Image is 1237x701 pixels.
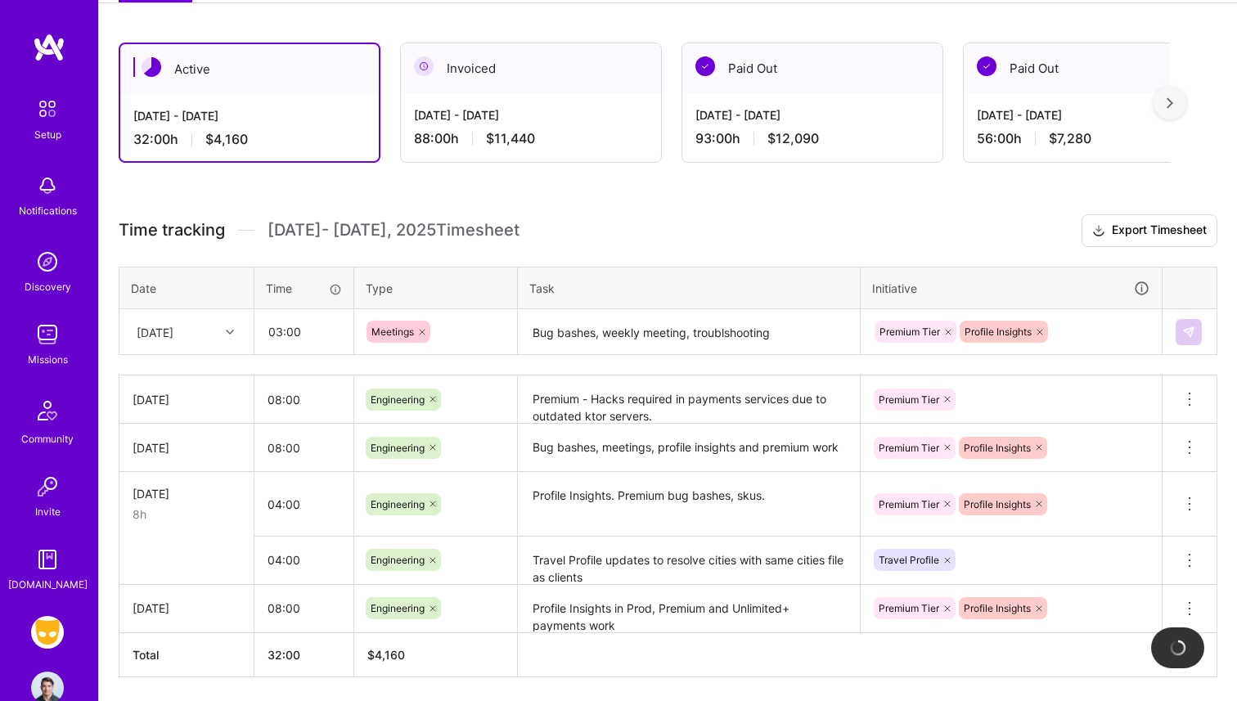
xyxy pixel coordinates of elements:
div: 88:00 h [414,130,648,147]
div: Community [21,430,74,447]
textarea: Bug bashes, meetings, profile insights and premium work [520,425,858,470]
div: [DATE] - [DATE] [414,106,648,124]
div: [DATE] [133,485,241,502]
span: Premium Tier [879,442,939,454]
span: Premium Tier [879,326,940,338]
input: HH:MM [254,378,353,421]
img: Submit [1182,326,1195,339]
span: Engineering [371,602,425,614]
th: Task [518,267,861,309]
span: Engineering [371,442,425,454]
textarea: Travel Profile updates to resolve cities with same cities file as clients [520,538,858,583]
i: icon Chevron [226,328,234,336]
div: 93:00 h [695,130,929,147]
div: Active [120,44,379,94]
span: Profile Insights [964,498,1031,510]
div: Missions [28,351,68,368]
th: 32:00 [254,632,354,676]
img: Paid Out [695,56,715,76]
input: HH:MM [254,538,353,582]
span: $7,280 [1049,130,1091,147]
div: [DATE] [133,600,241,617]
span: Premium Tier [879,393,939,406]
img: Invite [31,470,64,503]
button: Export Timesheet [1082,214,1217,247]
i: icon Download [1092,222,1105,240]
span: Engineering [371,393,425,406]
div: Initiative [872,279,1150,298]
input: HH:MM [255,310,353,353]
div: Paid Out [682,43,942,93]
div: Invite [35,503,61,520]
img: Grindr: Mobile + BE + Cloud [31,616,64,649]
span: Engineering [371,498,425,510]
div: 56:00 h [977,130,1211,147]
th: Type [354,267,518,309]
span: $4,160 [205,131,248,148]
input: HH:MM [254,426,353,470]
input: HH:MM [254,483,353,526]
span: Profile Insights [964,442,1031,454]
img: guide book [31,543,64,576]
input: HH:MM [254,586,353,630]
img: Community [28,391,67,430]
span: $ 4,160 [367,648,405,662]
div: Discovery [25,278,71,295]
div: [DATE] - [DATE] [695,106,929,124]
span: [DATE] - [DATE] , 2025 Timesheet [268,220,520,240]
textarea: Profile Insights in Prod, Premium and Unlimited+ payments work [520,586,858,631]
div: Invoiced [401,43,661,93]
span: Meetings [371,326,414,338]
span: Profile Insights [964,602,1031,614]
span: $12,090 [767,130,819,147]
div: [DATE] [133,439,241,456]
img: Paid Out [977,56,996,76]
div: [DOMAIN_NAME] [8,576,88,593]
span: Travel Profile [879,554,939,566]
div: [DATE] [137,323,173,340]
textarea: Profile Insights. Premium bug bashes, skus. [520,474,858,535]
textarea: Bug bashes, weekly meeting, troublshooting [520,311,858,354]
div: Notifications [19,202,77,219]
span: Premium Tier [879,498,939,510]
div: Setup [34,126,61,143]
div: 8h [133,506,241,523]
a: Grindr: Mobile + BE + Cloud [27,616,68,649]
img: Invoiced [414,56,434,76]
img: loading [1170,640,1186,656]
img: Active [142,57,161,77]
img: teamwork [31,318,64,351]
span: Time tracking [119,220,225,240]
img: bell [31,169,64,202]
img: logo [33,33,65,62]
div: null [1176,319,1203,345]
th: Total [119,632,254,676]
div: 32:00 h [133,131,366,148]
textarea: Premium - Hacks required in payments services due to outdated ktor servers. [520,377,858,422]
img: discovery [31,245,64,278]
div: Paid Out [964,43,1224,93]
span: Profile Insights [965,326,1032,338]
div: [DATE] - [DATE] [133,107,366,124]
img: right [1167,97,1173,109]
th: Date [119,267,254,309]
img: setup [30,92,65,126]
div: [DATE] - [DATE] [977,106,1211,124]
div: Time [266,280,342,297]
div: [DATE] [133,391,241,408]
span: Engineering [371,554,425,566]
span: $11,440 [486,130,535,147]
span: Premium Tier [879,602,939,614]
